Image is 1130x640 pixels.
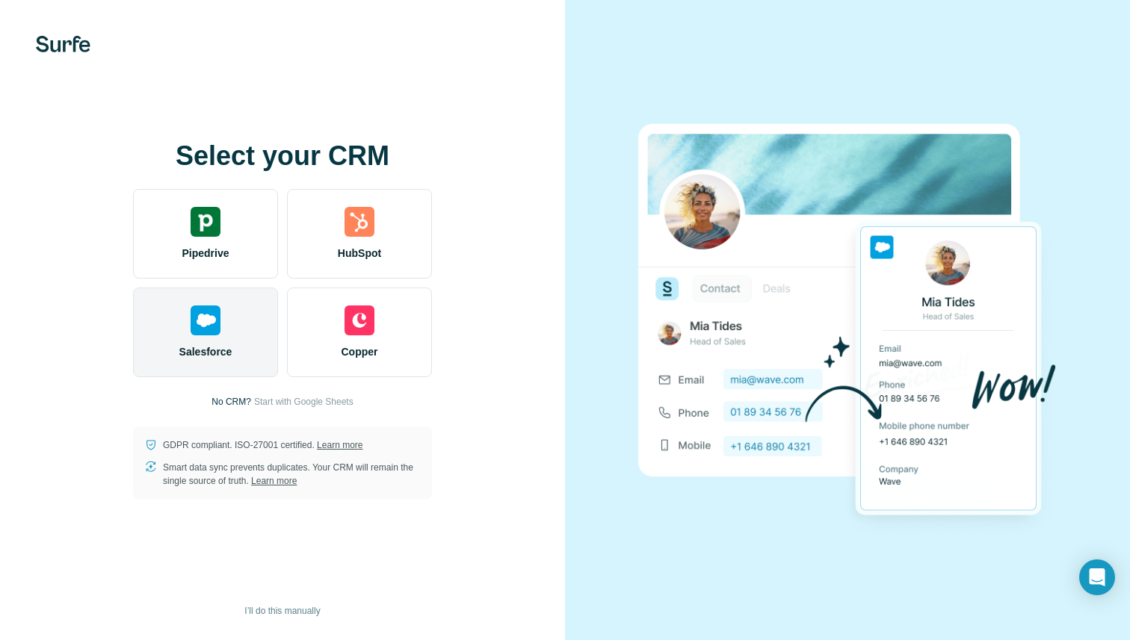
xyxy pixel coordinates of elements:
button: Start with Google Sheets [254,395,353,408]
img: salesforce's logo [191,305,220,335]
p: GDPR compliant. ISO-27001 certified. [163,438,362,452]
span: I’ll do this manually [244,604,320,618]
img: Surfe's logo [36,36,90,52]
span: HubSpot [338,246,381,261]
span: Pipedrive [182,246,229,261]
p: Smart data sync prevents duplicates. Your CRM will remain the single source of truth. [163,461,420,488]
img: SALESFORCE image [638,99,1057,542]
p: No CRM? [212,395,251,408]
span: Salesforce [179,344,232,359]
div: Open Intercom Messenger [1079,559,1115,595]
img: pipedrive's logo [191,207,220,237]
img: copper's logo [345,305,374,335]
button: I’ll do this manually [234,600,330,622]
h1: Select your CRM [133,141,432,171]
img: hubspot's logo [345,207,374,237]
span: Copper [342,344,378,359]
a: Learn more [251,476,297,486]
a: Learn more [317,440,362,450]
